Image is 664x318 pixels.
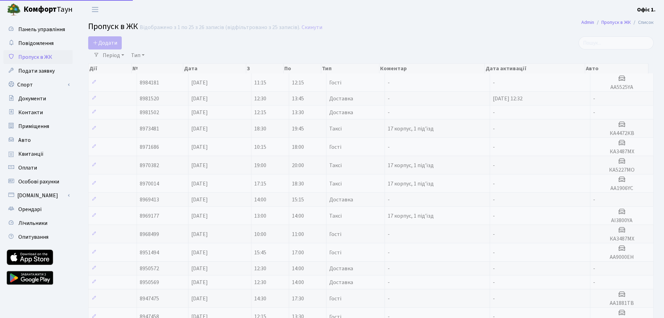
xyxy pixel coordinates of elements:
span: - [493,212,495,220]
a: Квитанції [3,147,73,161]
span: Таксі [329,126,342,131]
span: 8950569 [140,279,159,286]
span: Доставка [329,110,353,115]
span: 8947475 [140,295,159,302]
span: [DATE] [191,196,208,203]
span: 8984181 [140,79,159,87]
span: [DATE] [191,230,208,238]
h5: КА5227МО [593,167,651,173]
h5: АІ3800YA [593,217,651,224]
a: Опитування [3,230,73,244]
span: [DATE] [191,143,208,151]
span: Таксі [329,213,342,219]
h5: АА9000ЕН [593,254,651,261]
span: 8973481 [140,125,159,133]
span: [DATE] [191,180,208,188]
span: 11:15 [254,79,266,87]
nav: breadcrumb [571,15,664,30]
button: Переключити навігацію [86,4,104,15]
span: Гості [329,231,341,237]
span: 10:15 [254,143,266,151]
span: - [493,162,495,169]
span: - [388,196,390,203]
a: Тип [128,49,147,61]
span: Гості [329,250,341,255]
span: 17 корпус, 1 під'їзд [388,212,434,220]
span: Приміщення [18,122,49,130]
a: Орендарі [3,202,73,216]
span: - [388,279,390,286]
span: [DATE] [191,125,208,133]
span: 17 корпус, 1 під'їзд [388,125,434,133]
span: 18:00 [292,143,304,151]
th: Авто [585,64,648,73]
span: [DATE] 12:32 [493,95,523,102]
span: [DATE] [191,95,208,102]
h5: АА5525YA [593,84,651,91]
span: - [388,230,390,238]
a: Контакти [3,106,73,119]
span: 13:45 [292,95,304,102]
span: Квитанції [18,150,44,158]
a: Авто [3,133,73,147]
span: - [493,249,495,256]
span: 20:00 [292,162,304,169]
th: № [132,64,183,73]
span: - [493,143,495,151]
a: Пропуск в ЖК [601,19,631,26]
a: Пропуск в ЖК [3,50,73,64]
span: - [493,279,495,286]
th: З [246,64,284,73]
span: Гості [329,296,341,301]
span: - [388,143,390,151]
span: - [493,109,495,116]
span: 14:00 [292,212,304,220]
span: 18:30 [292,180,304,188]
span: [DATE] [191,162,208,169]
span: - [593,109,595,116]
span: - [493,265,495,272]
span: - [593,196,595,203]
a: Повідомлення [3,36,73,50]
h5: КА4472КВ [593,130,651,137]
b: Комфорт [24,4,57,15]
span: Додати [93,39,117,47]
span: - [388,109,390,116]
span: 8969177 [140,212,159,220]
a: Період [100,49,127,61]
a: Приміщення [3,119,73,133]
span: Авто [18,136,31,144]
span: Таун [24,4,73,16]
span: - [493,79,495,87]
div: Відображено з 1 по 25 з 26 записів (відфільтровано з 25 записів). [140,24,300,31]
span: 11:00 [292,230,304,238]
a: Офіс 1. [637,6,656,14]
a: Документи [3,92,73,106]
span: Пропуск в ЖК [18,53,52,61]
img: logo.png [7,3,21,17]
span: - [493,295,495,302]
span: 17:15 [254,180,266,188]
span: 8970382 [140,162,159,169]
th: Дії [89,64,132,73]
span: 13:00 [254,212,266,220]
span: - [593,265,595,272]
span: Панель управління [18,26,65,33]
a: [DOMAIN_NAME] [3,189,73,202]
span: 15:45 [254,249,266,256]
span: [DATE] [191,279,208,286]
span: 17:00 [292,249,304,256]
th: Дата [183,64,246,73]
span: 8981520 [140,95,159,102]
span: 8950572 [140,265,159,272]
span: Таксі [329,163,342,168]
th: Тип [321,64,380,73]
span: Таксі [329,181,342,187]
span: [DATE] [191,79,208,87]
a: Додати [88,36,122,49]
span: Орендарі [18,206,41,213]
span: - [388,295,390,302]
th: Дата активації [485,64,585,73]
span: - [388,95,390,102]
span: 17 корпус, 1 під'їзд [388,162,434,169]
